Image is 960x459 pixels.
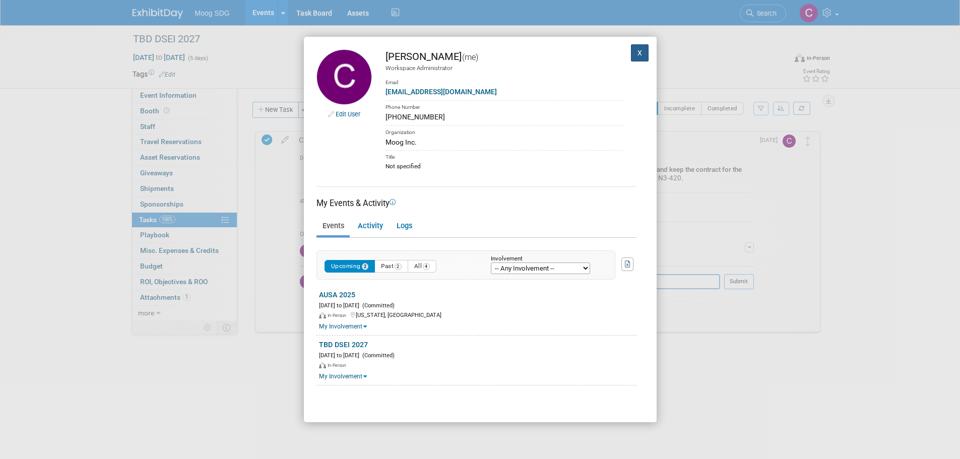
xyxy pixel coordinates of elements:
img: In-Person Event [319,312,326,318]
div: Workspace Administrator [386,64,623,73]
a: My Involvement [319,323,367,330]
div: Phone Number [386,100,623,112]
a: Events [316,218,350,235]
img: In-Person Event [319,362,326,368]
span: In-Person [328,313,349,318]
div: [PERSON_NAME] [386,49,623,64]
div: Not specified [386,162,623,171]
a: TBD DSEI 2027 [319,341,368,349]
a: Logs [391,218,418,235]
span: (me) [462,52,478,62]
div: [PHONE_NUMBER] [386,112,623,122]
a: AUSA 2025 [319,291,355,299]
span: 2 [395,263,402,270]
span: 4 [423,263,430,270]
span: (Committed) [359,352,395,359]
div: My Events & Activity [316,198,636,209]
a: My Involvement [319,373,367,380]
div: [US_STATE], [GEOGRAPHIC_DATA] [319,310,636,319]
span: In-Person [328,363,349,368]
span: (Committed) [359,302,395,309]
div: [DATE] to [DATE] [319,300,636,310]
div: Email [386,72,623,87]
div: Moog Inc. [386,137,623,148]
button: All4 [408,260,436,273]
div: Title [386,150,623,162]
button: Upcoming2 [325,260,375,273]
div: Involvement [491,256,600,263]
a: Edit User [336,110,360,118]
div: Organization [386,125,623,137]
img: Cindy White [316,49,372,105]
button: Past2 [374,260,408,273]
a: Activity [352,218,389,235]
span: 2 [362,263,369,270]
button: X [631,44,649,61]
a: [EMAIL_ADDRESS][DOMAIN_NAME] [386,88,497,96]
div: [DATE] to [DATE] [319,350,636,360]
